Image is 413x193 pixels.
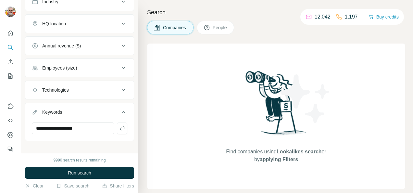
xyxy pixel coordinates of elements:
span: applying Filters [260,157,298,162]
div: Keywords [42,109,62,115]
span: Run search [68,170,91,176]
button: HQ location [25,16,134,32]
button: Use Surfe on LinkedIn [5,100,16,112]
h4: Search [147,8,405,17]
div: Technologies [42,87,69,93]
span: People [213,24,228,31]
button: Buy credits [369,12,399,21]
div: Employees (size) [42,65,77,71]
div: HQ location [42,20,66,27]
span: Find companies using or by [224,148,328,163]
span: Lookalikes search [277,149,322,154]
button: Dashboard [5,129,16,141]
button: Enrich CSV [5,56,16,68]
img: Avatar [5,6,16,17]
p: 12,042 [315,13,331,21]
span: Companies [163,24,187,31]
p: 1,197 [345,13,358,21]
button: My lists [5,70,16,82]
img: Surfe Illustration - Stars [276,70,335,128]
button: Feedback [5,143,16,155]
button: Save search [56,183,89,189]
button: Quick start [5,27,16,39]
button: Technologies [25,82,134,98]
img: Surfe Illustration - Woman searching with binoculars [243,69,310,142]
button: Keywords [25,104,134,122]
button: Employees (size) [25,60,134,76]
button: Search [5,42,16,53]
button: Run search [25,167,134,179]
div: Annual revenue ($) [42,43,81,49]
button: Annual revenue ($) [25,38,134,54]
button: Clear [25,183,44,189]
button: Share filters [102,183,134,189]
div: 9990 search results remaining [54,157,106,163]
button: Use Surfe API [5,115,16,126]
